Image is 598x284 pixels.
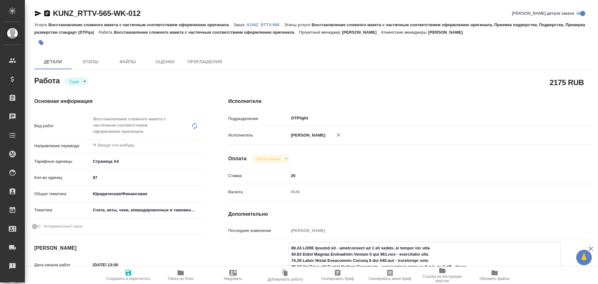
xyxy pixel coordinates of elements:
button: Сдан [68,79,81,84]
button: Не оплачена [254,156,282,161]
button: Open [558,118,559,119]
p: Заказ: [234,22,247,27]
input: ✎ Введи что-нибудь [91,173,203,182]
input: ✎ Введи что-нибудь [91,260,145,269]
p: Направление перевода [34,143,91,149]
span: Файлы [113,58,143,66]
span: 🙏 [579,251,589,264]
h2: 2175 RUB [550,77,584,88]
span: Дублировать работу [268,277,303,282]
span: Ссылка на инструкции верстки [420,274,465,283]
a: KUNZ_RTTV-565 [247,22,284,27]
p: Тарифные единицы [34,158,91,165]
p: Работа [99,30,114,35]
div: Страница А4 [91,156,203,167]
span: Уведомить [224,277,242,281]
p: Ставка [228,173,289,179]
h4: Исполнители [228,98,591,105]
p: Кол-во единиц [34,175,91,181]
p: Этапы услуги [284,22,311,27]
button: Уведомить [207,267,259,284]
p: Услуга [34,22,48,27]
button: Скопировать мини-бриф [364,267,416,284]
button: Скопировать ссылку для ЯМессенджера [34,10,42,17]
p: Исполнитель [228,132,289,138]
div: Сдан [64,77,88,86]
span: Нотариальный заказ [43,223,83,229]
button: Скопировать ссылку [43,10,51,17]
h2: Работа [34,75,60,86]
a: KUNZ_RTTV-565-WK-012 [53,9,140,17]
p: Общая тематика [34,191,91,197]
p: Вид работ [34,123,91,129]
h4: Дополнительно [228,210,591,218]
span: Папка на Drive [168,277,193,281]
button: Open [200,145,201,146]
div: Юридическая/Финансовая [91,189,203,199]
button: Ссылка на инструкции верстки [416,267,468,284]
span: Скопировать мини-бриф [368,277,411,281]
button: Добавить тэг [34,36,48,50]
span: Детали [38,58,68,66]
p: [PERSON_NAME] [428,30,467,35]
input: ✎ Введи что-нибудь [93,142,181,149]
div: RUB [289,187,561,197]
p: Тематика [34,207,91,213]
p: Клиентские менеджеры [381,30,428,35]
button: Скопировать бриф [311,267,364,284]
h4: Основная информация [34,98,203,105]
p: [PERSON_NAME] [289,132,325,138]
p: Валюта [228,189,289,195]
div: Счета, акты, чеки, командировочные и таможенные документы [91,205,203,215]
p: Подразделение [228,116,289,122]
p: Проектный менеджер [299,30,342,35]
span: Обновить файлы [480,277,510,281]
button: 🙏 [576,250,592,265]
input: ✎ Введи что-нибудь [289,171,561,180]
button: Папка на Drive [154,267,207,284]
p: Восстановление сложного макета с частичным соответствием оформлению оригинала [114,30,299,35]
div: Сдан [251,155,290,163]
p: Дата начала работ [34,262,91,268]
h4: Оплата [228,155,247,162]
p: [PERSON_NAME] [342,30,381,35]
span: Оценки [150,58,180,66]
span: Этапы [75,58,105,66]
p: Последнее изменение [228,228,289,234]
button: Дублировать работу [259,267,311,284]
span: [PERSON_NAME] детали заказа [512,10,574,17]
input: Пустое поле [289,226,561,235]
button: Обновить файлы [468,267,521,284]
button: Удалить исполнителя [332,128,345,142]
span: Сохранить и пересчитать [106,277,150,281]
p: Восстановление сложного макета с частичным соответствием оформлению оригинала, Приемка подверстки... [34,22,585,35]
button: Сохранить и пересчитать [102,267,154,284]
p: Восстановление сложного макета с частичным соответствием оформлению оригинала [48,22,233,27]
span: Приглашения [187,58,222,66]
h4: [PERSON_NAME] [34,244,203,252]
span: Скопировать бриф [321,277,354,281]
